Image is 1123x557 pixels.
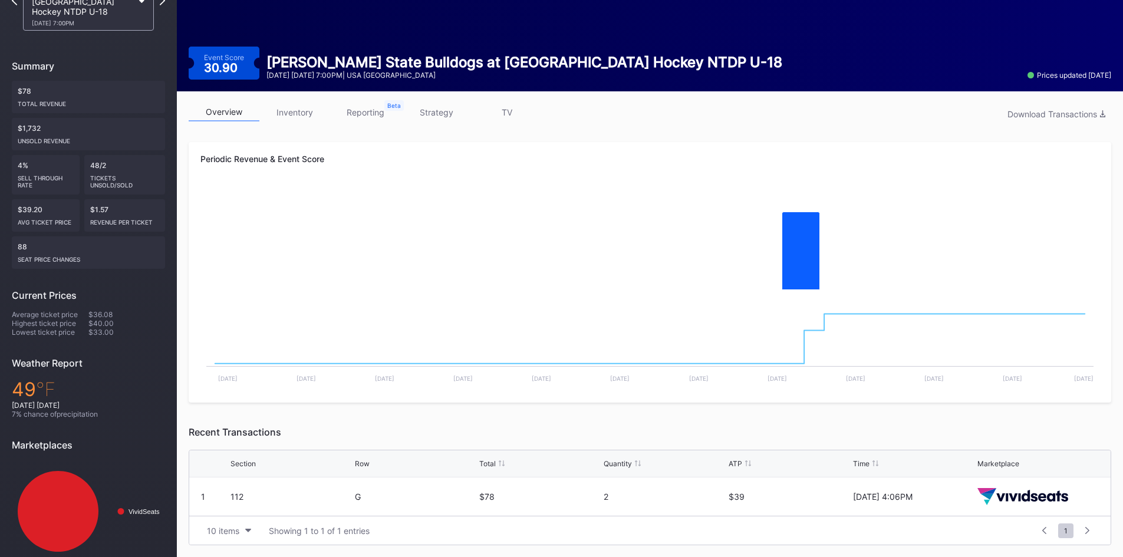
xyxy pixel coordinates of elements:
[1007,109,1105,119] div: Download Transactions
[12,378,165,401] div: 49
[604,492,725,502] div: 2
[472,103,542,121] a: TV
[90,214,160,226] div: Revenue per ticket
[201,492,205,502] div: 1
[207,526,239,536] div: 10 items
[729,459,742,468] div: ATP
[355,459,370,468] div: Row
[200,302,1099,391] svg: Chart title
[12,118,165,150] div: $1,732
[36,378,55,401] span: ℉
[12,60,165,72] div: Summary
[355,492,476,502] div: G
[12,328,88,337] div: Lowest ticket price
[218,375,238,382] text: [DATE]
[453,375,473,382] text: [DATE]
[1028,71,1111,80] div: Prices updated [DATE]
[12,310,88,319] div: Average ticket price
[18,214,74,226] div: Avg ticket price
[269,526,370,536] div: Showing 1 to 1 of 1 entries
[266,71,782,80] div: [DATE] [DATE] 7:00PM | USA [GEOGRAPHIC_DATA]
[924,375,944,382] text: [DATE]
[1074,375,1094,382] text: [DATE]
[479,492,601,502] div: $78
[84,155,166,195] div: 48/2
[532,375,551,382] text: [DATE]
[12,357,165,369] div: Weather Report
[12,236,165,269] div: 88
[259,103,330,121] a: inventory
[266,54,782,71] div: [PERSON_NAME] State Bulldogs at [GEOGRAPHIC_DATA] Hockey NTDP U-18
[204,53,244,62] div: Event Score
[12,81,165,113] div: $78
[604,459,632,468] div: Quantity
[12,155,80,195] div: 4%
[12,289,165,301] div: Current Prices
[401,103,472,121] a: strategy
[12,319,88,328] div: Highest ticket price
[12,439,165,451] div: Marketplaces
[1003,375,1022,382] text: [DATE]
[853,492,974,502] div: [DATE] 4:06PM
[88,328,165,337] div: $33.00
[1002,106,1111,122] button: Download Transactions
[200,184,1099,302] svg: Chart title
[610,375,630,382] text: [DATE]
[88,310,165,319] div: $36.08
[32,19,133,27] div: [DATE] 7:00PM
[90,170,160,189] div: Tickets Unsold/Sold
[88,319,165,328] div: $40.00
[1058,523,1073,538] span: 1
[129,508,160,515] text: VividSeats
[689,375,709,382] text: [DATE]
[18,251,159,263] div: seat price changes
[12,199,80,232] div: $39.20
[230,459,256,468] div: Section
[230,492,352,502] div: 112
[204,62,241,74] div: 30.90
[977,488,1069,505] img: vividSeats.svg
[12,401,165,410] div: [DATE] [DATE]
[330,103,401,121] a: reporting
[189,103,259,121] a: overview
[297,375,316,382] text: [DATE]
[375,375,394,382] text: [DATE]
[768,375,787,382] text: [DATE]
[84,199,166,232] div: $1.57
[189,426,1111,438] div: Recent Transactions
[729,492,850,502] div: $39
[853,459,870,468] div: Time
[846,375,865,382] text: [DATE]
[479,459,496,468] div: Total
[201,523,257,539] button: 10 items
[18,95,159,107] div: Total Revenue
[977,459,1019,468] div: Marketplace
[18,133,159,144] div: Unsold Revenue
[18,170,74,189] div: Sell Through Rate
[200,154,1099,164] div: Periodic Revenue & Event Score
[12,410,165,418] div: 7 % chance of precipitation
